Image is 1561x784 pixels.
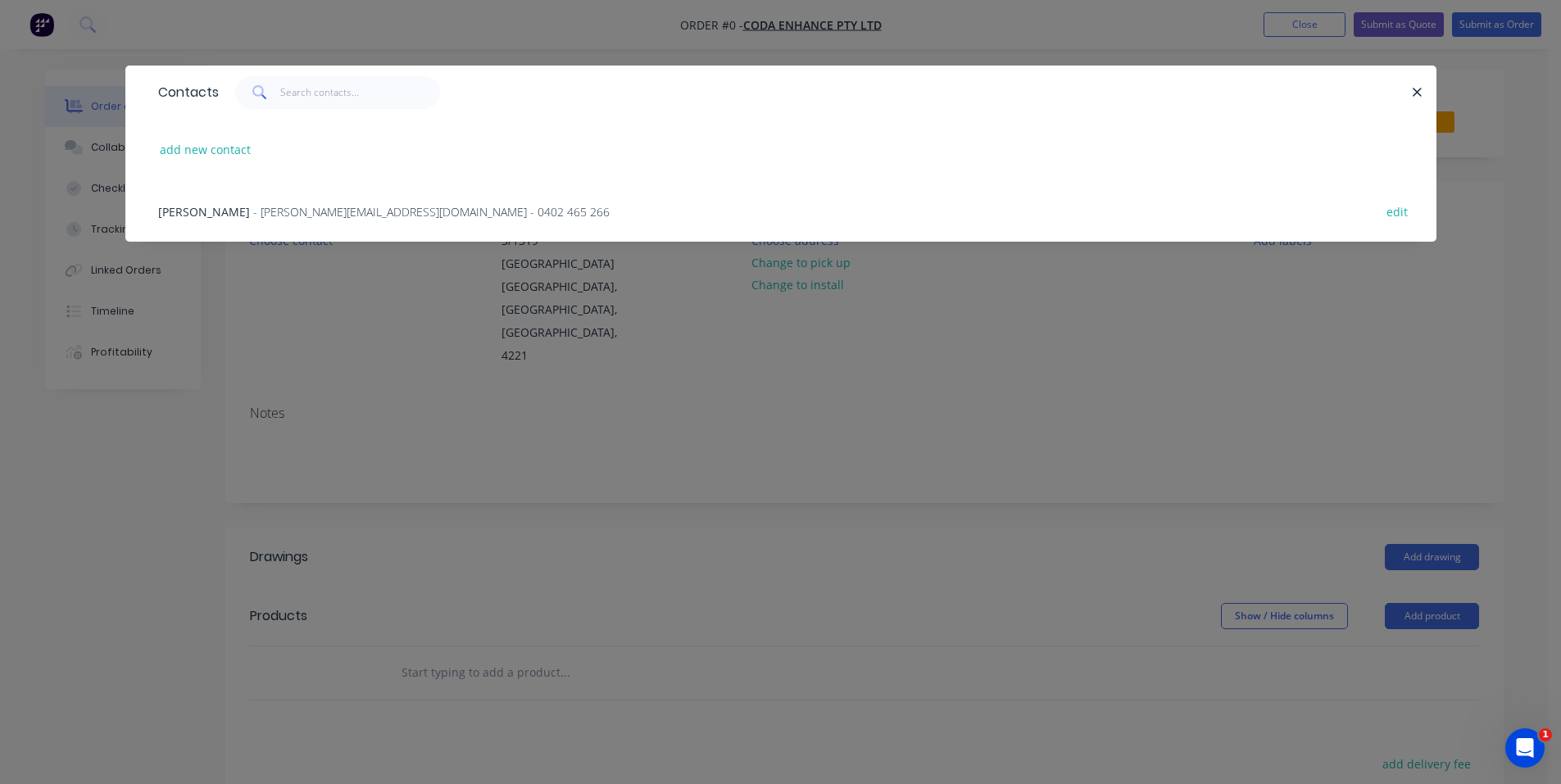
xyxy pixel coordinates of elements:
[1505,728,1545,768] iframe: Intercom live chat
[158,204,250,220] span: [PERSON_NAME]
[150,66,219,119] div: Contacts
[152,138,260,161] button: add new contact
[1378,200,1417,222] button: edit
[253,204,610,220] span: - [PERSON_NAME][EMAIL_ADDRESS][DOMAIN_NAME] - 0402 465 266
[1539,728,1552,741] span: 1
[280,76,440,109] input: Search contacts...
